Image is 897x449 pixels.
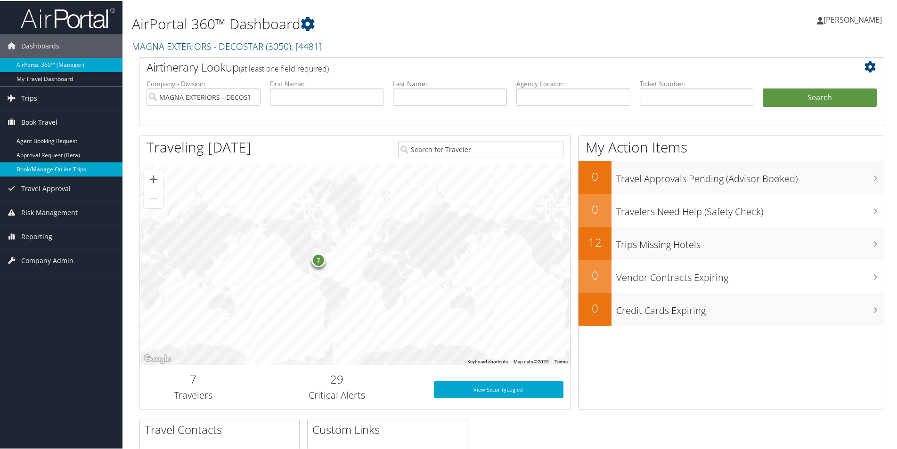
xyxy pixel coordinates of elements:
img: Google [142,352,173,364]
span: Travel Approval [21,176,71,200]
span: Reporting [21,224,52,248]
span: [PERSON_NAME] [824,14,882,24]
a: 0Vendor Contracts Expiring [579,259,884,292]
label: Agency Locator: [516,78,630,88]
a: 12Trips Missing Hotels [579,226,884,259]
h1: AirPortal 360™ Dashboard [132,13,638,33]
h3: Credit Cards Expiring [616,298,884,316]
label: Company - Division: [147,78,261,88]
div: 7 [311,252,326,266]
a: MAGNA EXTERIORS - DECOSTAR [132,39,322,52]
span: Risk Management [21,200,78,224]
button: Zoom out [144,188,163,207]
h2: 0 [579,200,612,216]
span: Trips [21,86,37,109]
h2: 0 [579,266,612,282]
h2: Custom Links [312,421,467,437]
h2: Travel Contacts [145,421,299,437]
a: [PERSON_NAME] [817,5,891,33]
label: First Name: [270,78,384,88]
a: Terms (opens in new tab) [555,358,568,363]
button: Zoom in [144,169,163,188]
h2: Airtinerary Lookup [147,58,815,74]
span: Dashboards [21,33,59,57]
h2: 7 [147,370,240,386]
h3: Vendor Contracts Expiring [616,265,884,283]
h3: Travelers Need Help (Safety Check) [616,200,884,217]
h3: Critical Alerts [254,388,420,401]
span: , [ 4481 ] [291,39,322,52]
span: (at least one field required) [239,63,329,73]
h2: 12 [579,233,612,249]
a: 0Credit Cards Expiring [579,292,884,325]
button: Search [763,88,877,106]
h1: My Action Items [579,136,884,156]
span: Company Admin [21,248,73,272]
h2: 0 [579,299,612,315]
a: View SecurityLogic® [434,380,563,397]
a: Open this area in Google Maps (opens a new window) [142,352,173,364]
h2: 29 [254,370,420,386]
h3: Trips Missing Hotels [616,233,884,250]
h3: Travel Approvals Pending (Advisor Booked) [616,167,884,184]
h1: Traveling [DATE] [147,136,251,156]
a: 0Travelers Need Help (Safety Check) [579,193,884,226]
label: Ticket Number: [640,78,754,88]
img: airportal-logo.png [21,6,115,28]
input: Search for Traveler [398,140,563,157]
button: Keyboard shortcuts [467,358,508,364]
span: ( 3050 ) [266,39,291,52]
span: Book Travel [21,110,57,133]
h3: Travelers [147,388,240,401]
h2: 0 [579,168,612,184]
a: 0Travel Approvals Pending (Advisor Booked) [579,160,884,193]
label: Last Name: [393,78,507,88]
span: Map data ©2025 [514,358,549,363]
